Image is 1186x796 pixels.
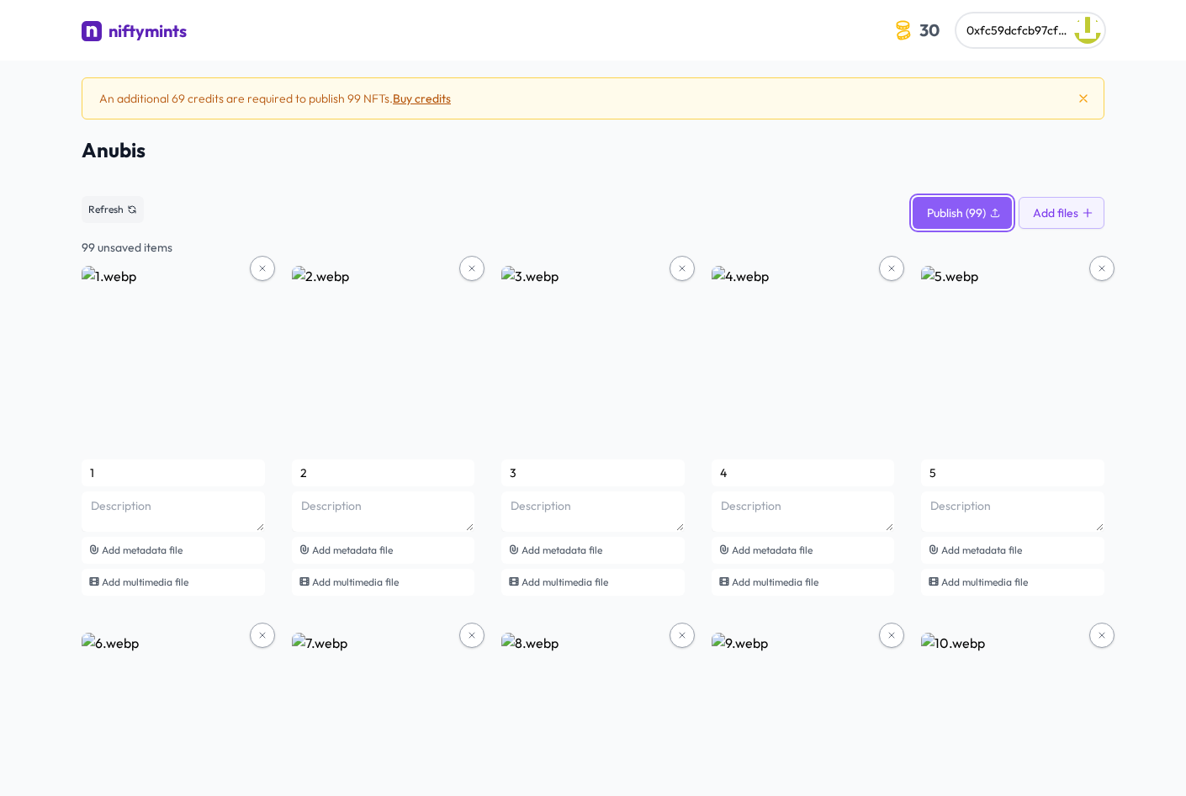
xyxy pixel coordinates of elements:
button: 0xfc59dcfcb97cf7e0f6e966f04fb933332c5fb3a2 [956,13,1104,47]
input: Name (4) [712,459,895,486]
span: Add multimedia file [312,576,399,588]
img: Connor Collins [1074,17,1101,44]
div: 99 unsaved items [82,239,1104,256]
img: coin-icon.3a8a4044.svg [890,17,916,43]
div: An additional 69 credits are required to publish 99 NFTs. [99,90,451,107]
a: niftymints [82,19,187,47]
span: Refresh [88,203,124,216]
span: Publish (99) [927,204,986,221]
input: Name (3) [501,459,685,486]
span: Add metadata file [312,544,393,556]
input: Name (5) [921,459,1104,486]
span: Add multimedia file [941,576,1028,588]
img: 3.webp [501,266,685,449]
input: Name (2) [292,459,475,486]
span: Add multimedia file [732,576,818,588]
button: Add files [1019,197,1104,229]
input: Name (1) [82,459,265,486]
img: niftymints logo [82,21,102,41]
span: 30 [916,17,943,43]
button: Refresh [82,196,144,223]
img: 2.webp [292,266,475,449]
span: Add metadata file [102,544,183,556]
img: 4.webp [712,266,895,449]
button: 30 [887,13,950,46]
span: Add multimedia file [102,576,188,588]
span: Anubis [82,136,1104,163]
div: niftymints [109,19,187,43]
button: Buy credits [393,90,451,107]
span: Add metadata file [732,544,813,556]
span: Add metadata file [522,544,602,556]
img: 5.webp [921,266,1104,449]
span: Add metadata file [941,544,1022,556]
button: Publish (99) [913,197,1012,229]
span: Add multimedia file [522,576,608,588]
img: 1.webp [82,266,265,449]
